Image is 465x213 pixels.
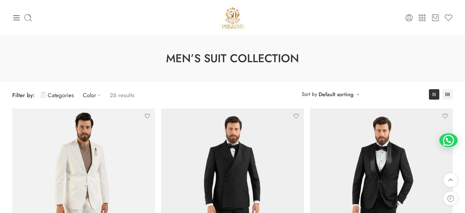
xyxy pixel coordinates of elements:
[444,13,453,22] a: Wishlist
[319,90,353,99] a: Default sorting
[41,88,74,102] a: Categories
[431,13,440,22] a: Cart
[220,5,246,31] img: Pellini
[405,13,413,22] a: Login / Register
[220,5,246,31] a: Pellini -
[83,88,104,102] a: Color
[12,91,35,99] span: Filter by:
[302,89,317,99] span: Sort by
[15,51,450,67] h1: Men’s Suit Collection
[110,88,135,102] p: 26 results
